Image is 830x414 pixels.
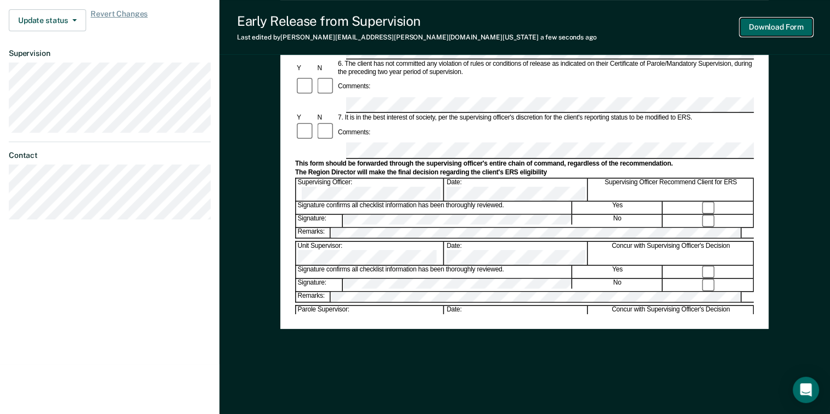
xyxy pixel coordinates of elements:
div: No [573,215,663,227]
div: Last edited by [PERSON_NAME][EMAIL_ADDRESS][PERSON_NAME][DOMAIN_NAME][US_STATE] [237,33,597,41]
div: The Region Director will make the final decision regarding the client's ERS eligibility [295,168,754,177]
div: N [316,64,336,72]
div: N [316,114,336,122]
div: Signature: [296,215,343,227]
button: Download Form [740,18,812,36]
dt: Supervision [9,49,211,58]
div: Date: [445,242,588,265]
div: Yes [573,202,663,214]
div: Parole Supervisor: [296,306,444,329]
div: Date: [445,306,588,329]
div: Remarks: [296,228,331,238]
span: a few seconds ago [540,33,597,41]
div: Supervising Officer: [296,178,444,201]
div: Signature confirms all checklist information has been thoroughly reviewed. [296,266,572,278]
div: Signature confirms all checklist information has been thoroughly reviewed. [296,202,572,214]
span: Revert Changes [91,9,148,31]
div: Date: [445,178,588,201]
div: Remarks: [296,292,331,302]
dt: Contact [9,151,211,160]
div: Y [295,64,315,72]
div: Open Intercom Messenger [793,377,819,403]
div: Yes [573,266,663,278]
div: 7. It is in the best interest of society, per the supervising officer's discretion for the client... [336,114,754,122]
div: Signature: [296,279,343,291]
div: This form should be forwarded through the supervising officer's entire chain of command, regardle... [295,160,754,168]
div: Comments: [336,128,372,137]
div: Concur with Supervising Officer's Decision [589,242,754,265]
div: Y [295,114,315,122]
button: Update status [9,9,86,31]
div: Early Release from Supervision [237,13,597,29]
div: No [573,279,663,291]
div: Unit Supervisor: [296,242,444,265]
div: Concur with Supervising Officer's Decision [589,306,754,329]
div: 6. The client has not committed any violation of rules or conditions of release as indicated on t... [336,60,754,76]
div: Supervising Officer Recommend Client for ERS [589,178,754,201]
div: Comments: [336,83,372,91]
